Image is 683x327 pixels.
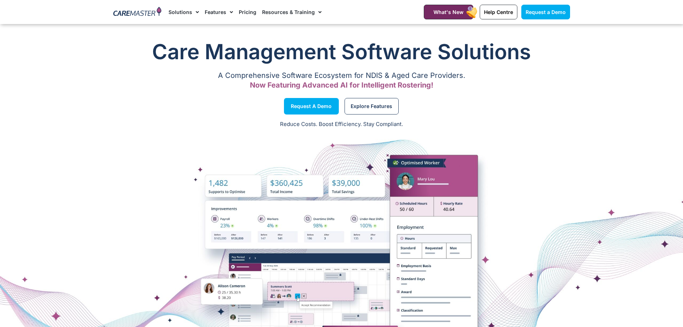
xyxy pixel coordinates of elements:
[113,37,570,66] h1: Care Management Software Solutions
[113,7,162,18] img: CareMaster Logo
[526,9,566,15] span: Request a Demo
[4,120,679,129] p: Reduce Costs. Boost Efficiency. Stay Compliant.
[521,5,570,19] a: Request a Demo
[284,98,339,115] a: Request a Demo
[291,104,332,108] span: Request a Demo
[113,73,570,78] p: A Comprehensive Software Ecosystem for NDIS & Aged Care Providers.
[424,5,473,19] a: What's New
[484,9,513,15] span: Help Centre
[351,104,392,108] span: Explore Features
[345,98,399,115] a: Explore Features
[250,81,433,89] span: Now Featuring Advanced AI for Intelligent Rostering!
[433,9,464,15] span: What's New
[480,5,517,19] a: Help Centre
